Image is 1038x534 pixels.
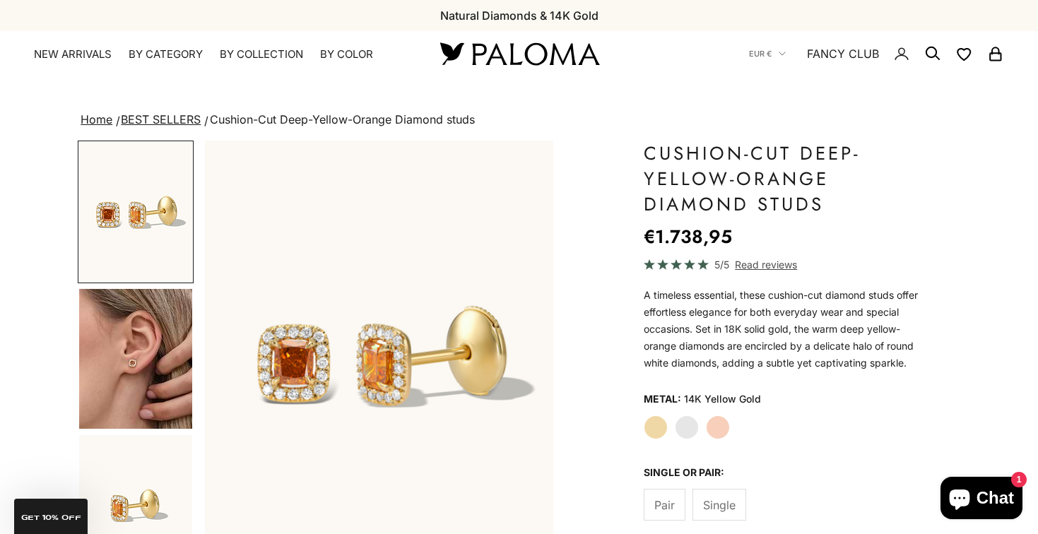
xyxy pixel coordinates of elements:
[129,47,203,61] summary: By Category
[79,289,192,429] img: #YellowGold #WhiteGold #RoseGold
[79,142,192,282] img: #YellowGold
[34,47,112,61] a: NEW ARRIVALS
[81,112,112,126] a: Home
[654,496,675,514] span: Pair
[644,256,925,273] a: 5/5 Read reviews
[714,256,729,273] span: 5/5
[644,462,724,483] legend: Single or Pair:
[220,47,303,61] summary: By Collection
[21,514,81,521] span: GET 10% Off
[807,44,879,63] a: FANCY CLUB
[78,287,194,430] button: Go to item 4
[703,496,736,514] span: Single
[644,141,925,217] h1: Cushion-Cut Deep-Yellow-Orange Diamond studs
[78,141,194,283] button: Go to item 1
[644,289,918,369] span: A timeless essential, these cushion-cut diamond studs offer effortless elegance for both everyday...
[749,47,772,60] span: EUR €
[735,256,797,273] span: Read reviews
[684,388,761,410] variant-option-value: 14K Yellow Gold
[210,112,475,126] span: Cushion-Cut Deep-Yellow-Orange Diamond studs
[14,499,88,534] div: GET 10% Off
[644,222,732,251] sale-price: €1.738,95
[121,112,201,126] a: BEST SELLERS
[78,110,960,130] nav: breadcrumbs
[34,47,406,61] nav: Primary navigation
[644,388,681,410] legend: Metal:
[749,31,1004,76] nav: Secondary navigation
[749,47,786,60] button: EUR €
[440,6,598,25] p: Natural Diamonds & 14K Gold
[936,477,1027,523] inbox-online-store-chat: Shopify online store chat
[320,47,373,61] summary: By Color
